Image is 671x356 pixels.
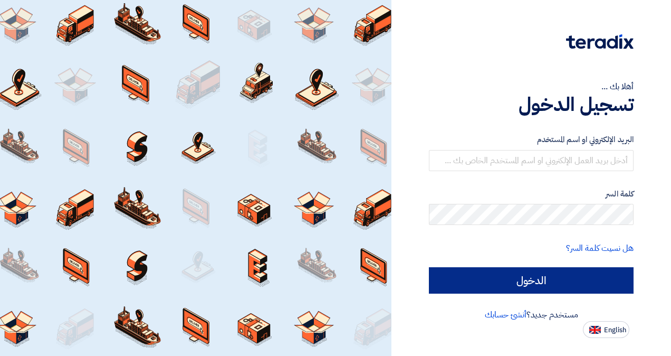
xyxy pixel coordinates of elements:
img: Teradix logo [566,34,634,49]
button: English [583,321,629,338]
a: أنشئ حسابك [485,308,526,321]
div: مستخدم جديد؟ [429,308,634,321]
input: أدخل بريد العمل الإلكتروني او اسم المستخدم الخاص بك ... [429,150,634,171]
img: en-US.png [589,326,601,334]
a: هل نسيت كلمة السر؟ [566,242,634,255]
label: البريد الإلكتروني او اسم المستخدم [429,134,634,146]
label: كلمة السر [429,188,634,200]
input: الدخول [429,267,634,294]
div: أهلا بك ... [429,80,634,93]
h1: تسجيل الدخول [429,93,634,116]
span: English [604,326,626,334]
